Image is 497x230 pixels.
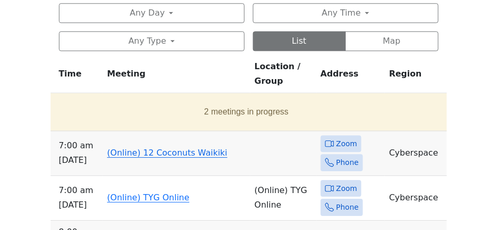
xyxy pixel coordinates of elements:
[55,97,439,126] button: 2 meetings in progress
[345,31,439,51] button: Map
[59,198,99,212] span: [DATE]
[103,59,250,93] th: Meeting
[59,183,99,198] span: 7:00 AM
[253,3,439,23] button: Any Time
[59,31,245,51] button: Any Type
[59,138,99,153] span: 7:00 AM
[107,193,189,202] a: (Online) TYG Online
[336,201,359,214] span: Phone
[317,59,385,93] th: Address
[250,176,317,221] td: (Online) TYG Online
[59,3,245,23] button: Any Day
[385,176,446,221] td: Cyberspace
[336,156,359,169] span: Phone
[250,59,317,93] th: Location / Group
[107,148,227,158] a: (Online) 12 Coconuts Waikiki
[385,131,446,176] td: Cyberspace
[59,153,99,168] span: [DATE]
[385,59,446,93] th: Region
[336,182,357,195] span: Zoom
[336,137,357,150] span: Zoom
[253,31,346,51] button: List
[51,59,103,93] th: Time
